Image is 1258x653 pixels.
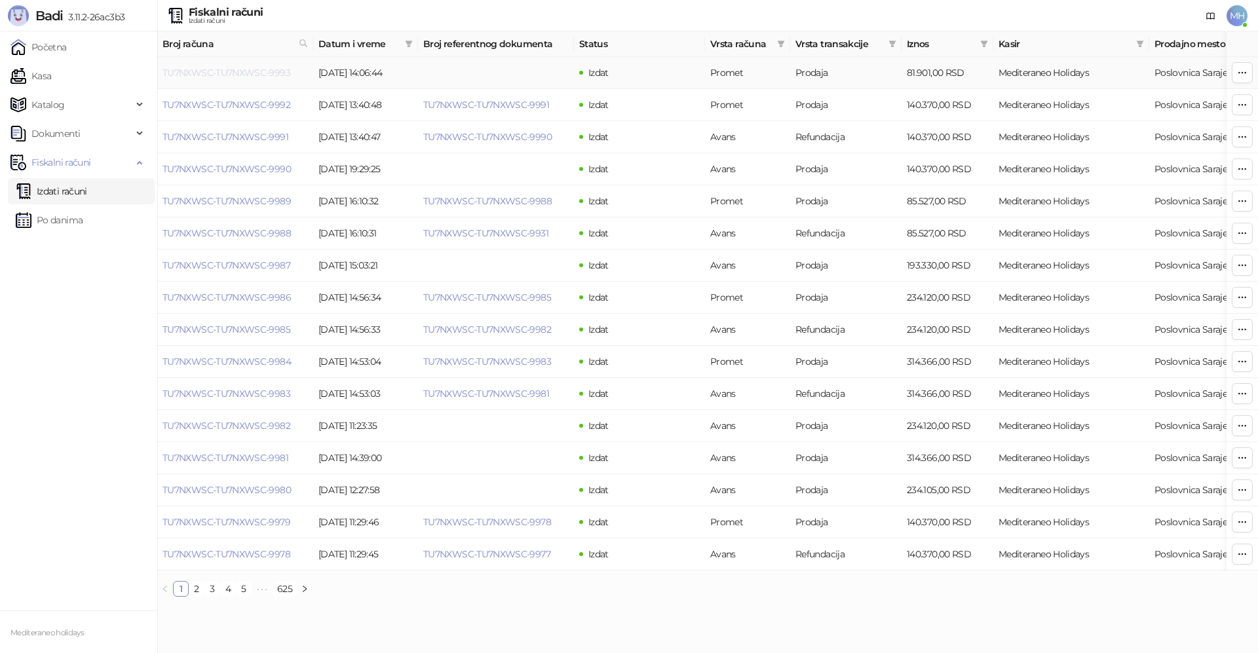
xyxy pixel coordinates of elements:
[588,420,609,432] span: Izdat
[301,585,309,593] span: right
[162,99,290,111] a: TU7NXWSC-TU7NXWSC-9992
[907,37,975,51] span: Iznos
[1200,5,1221,26] a: Dokumentacija
[157,121,313,153] td: TU7NXWSC-TU7NXWSC-9991
[8,5,29,26] img: Logo
[16,207,83,233] a: Po danima
[705,346,790,378] td: Promet
[588,452,609,464] span: Izdat
[237,582,251,596] a: 5
[902,538,993,570] td: 140.370,00 RSD
[902,506,993,538] td: 140.370,00 RSD
[790,378,902,410] td: Refundacija
[705,474,790,506] td: Avans
[423,99,549,111] a: TU7NXWSC-TU7NXWSC-9991
[297,581,313,597] li: Sledeća strana
[162,67,290,79] a: TU7NXWSC-TU7NXWSC-9993
[318,37,400,51] span: Datum i vreme
[162,452,288,464] a: TU7NXWSC-TU7NXWSC-9981
[993,346,1149,378] td: Mediteraneo Holidays
[189,582,204,596] a: 2
[220,581,236,597] li: 4
[993,538,1149,570] td: Mediteraneo Holidays
[157,474,313,506] td: TU7NXWSC-TU7NXWSC-9980
[157,378,313,410] td: TU7NXWSC-TU7NXWSC-9983
[980,40,988,48] span: filter
[10,63,51,89] a: Kasa
[790,474,902,506] td: Prodaja
[999,37,1131,51] span: Kasir
[705,442,790,474] td: Avans
[157,282,313,314] td: TU7NXWSC-TU7NXWSC-9986
[588,67,609,79] span: Izdat
[705,89,790,121] td: Promet
[993,121,1149,153] td: Mediteraneo Holidays
[790,314,902,346] td: Refundacija
[705,538,790,570] td: Avans
[31,149,90,176] span: Fiskalni računi
[993,506,1149,538] td: Mediteraneo Holidays
[978,34,991,54] span: filter
[993,282,1149,314] td: Mediteraneo Holidays
[313,442,418,474] td: [DATE] 14:39:00
[790,89,902,121] td: Prodaja
[790,282,902,314] td: Prodaja
[588,195,609,207] span: Izdat
[705,121,790,153] td: Avans
[157,506,313,538] td: TU7NXWSC-TU7NXWSC-9979
[588,227,609,239] span: Izdat
[790,31,902,57] th: Vrsta transakcije
[790,410,902,442] td: Prodaja
[162,259,290,271] a: TU7NXWSC-TU7NXWSC-9987
[423,227,548,239] a: TU7NXWSC-TU7NXWSC-9931
[161,585,169,593] span: left
[588,291,609,303] span: Izdat
[705,506,790,538] td: Promet
[16,178,87,204] a: Izdati računi
[10,34,67,60] a: Početna
[705,217,790,250] td: Avans
[157,581,173,597] li: Prethodna strana
[588,356,609,367] span: Izdat
[902,442,993,474] td: 314.366,00 RSD
[205,582,219,596] a: 3
[162,131,288,143] a: TU7NXWSC-TU7NXWSC-9991
[313,346,418,378] td: [DATE] 14:53:04
[790,346,902,378] td: Prodaja
[574,31,705,57] th: Status
[313,410,418,442] td: [DATE] 11:23:35
[902,378,993,410] td: 314.366,00 RSD
[993,250,1149,282] td: Mediteraneo Holidays
[1134,34,1147,54] span: filter
[157,185,313,217] td: TU7NXWSC-TU7NXWSC-9989
[886,34,899,54] span: filter
[588,548,609,560] span: Izdat
[162,388,290,400] a: TU7NXWSC-TU7NXWSC-9983
[162,548,290,560] a: TU7NXWSC-TU7NXWSC-9978
[1227,5,1248,26] span: MH
[588,99,609,111] span: Izdat
[790,153,902,185] td: Prodaja
[790,250,902,282] td: Prodaja
[902,346,993,378] td: 314.366,00 RSD
[204,581,220,597] li: 3
[35,8,63,24] span: Badi
[423,324,551,335] a: TU7NXWSC-TU7NXWSC-9982
[162,420,290,432] a: TU7NXWSC-TU7NXWSC-9982
[790,57,902,89] td: Prodaja
[795,37,883,51] span: Vrsta transakcije
[162,227,291,239] a: TU7NXWSC-TU7NXWSC-9988
[902,153,993,185] td: 140.370,00 RSD
[174,582,188,596] a: 1
[705,57,790,89] td: Promet
[273,582,296,596] a: 625
[705,378,790,410] td: Avans
[423,516,551,528] a: TU7NXWSC-TU7NXWSC-9978
[313,153,418,185] td: [DATE] 19:29:25
[313,378,418,410] td: [DATE] 14:53:03
[705,31,790,57] th: Vrsta računa
[157,410,313,442] td: TU7NXWSC-TU7NXWSC-9982
[423,195,552,207] a: TU7NXWSC-TU7NXWSC-9988
[252,581,273,597] span: •••
[313,217,418,250] td: [DATE] 16:10:31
